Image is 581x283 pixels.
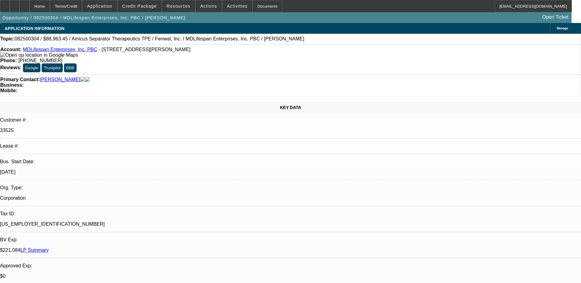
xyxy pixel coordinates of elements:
[40,77,80,82] a: [PERSON_NAME]
[0,77,40,82] strong: Primary Contact:
[2,15,186,20] span: Opportunity / 082500304 / MDLifespan Enterprises, Inc. PBC / [PERSON_NAME]
[87,4,112,9] span: Application
[167,4,191,9] span: Resources
[0,65,21,70] strong: Reviews:
[200,4,217,9] span: Actions
[222,0,252,12] button: Activities
[18,58,62,63] span: [PHONE_NUMBER]
[540,12,571,22] a: Open Ticket
[85,77,90,82] img: linkedin-icon.png
[227,4,248,9] span: Activities
[196,0,222,12] button: Actions
[42,63,62,72] button: Trustpilot
[0,88,17,93] strong: Mobile:
[122,4,157,9] span: Credit Package
[5,26,64,31] span: APPLICATION INFORMATION
[21,247,49,253] a: LP Summary
[0,36,15,42] strong: Topic:
[0,52,78,58] a: View Google Maps
[118,0,161,12] button: Credit Package
[0,82,24,88] strong: Business:
[280,105,301,110] span: KEY DATA
[64,63,77,72] button: BBB
[23,47,97,52] a: MDLifespan Enterprises, Inc. PBC
[23,63,40,72] button: Google
[557,27,568,30] span: Manage
[80,77,85,82] img: facebook-icon.png
[82,0,117,12] button: Application
[162,0,195,12] button: Resources
[0,47,21,52] strong: Account:
[0,58,17,63] strong: Phone:
[0,52,78,58] img: Open up location in Google Maps
[99,47,191,52] span: - [STREET_ADDRESS][PERSON_NAME]
[15,36,304,42] span: 082500304 / $88,963.45 / Amicus Separator Therapeutics TPE / Fenwal, Inc. / MDLifespan Enterprise...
